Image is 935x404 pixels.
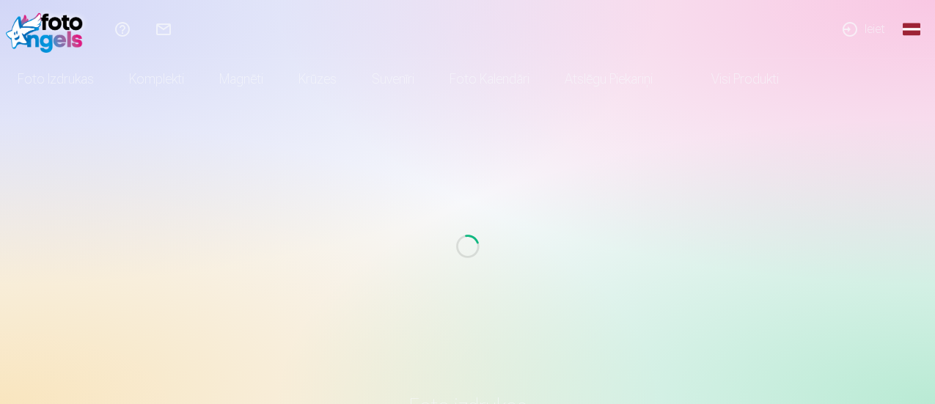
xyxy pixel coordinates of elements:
a: Atslēgu piekariņi [547,59,670,100]
a: Foto kalendāri [432,59,547,100]
a: Komplekti [111,59,202,100]
a: Visi produkti [670,59,796,100]
a: Magnēti [202,59,281,100]
a: Suvenīri [354,59,432,100]
img: /fa1 [6,6,90,53]
a: Krūzes [281,59,354,100]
